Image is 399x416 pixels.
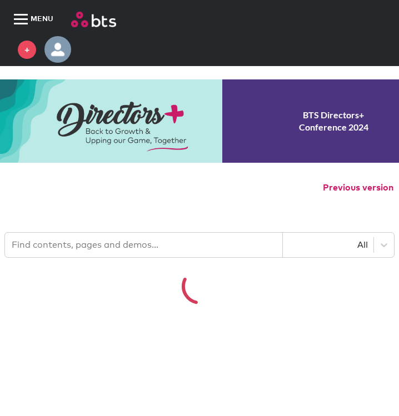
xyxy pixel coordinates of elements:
[18,41,36,59] a: +
[71,12,116,27] img: BTS Logo
[5,233,283,257] input: Find contents, pages and demos...
[288,238,368,250] div: All
[323,182,393,194] button: Previous version
[71,12,393,27] a: Go home
[44,36,71,63] img: Mubin Al Rashid
[6,3,71,36] button: MENU
[44,36,71,63] a: Profile
[31,3,58,36] span: MENU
